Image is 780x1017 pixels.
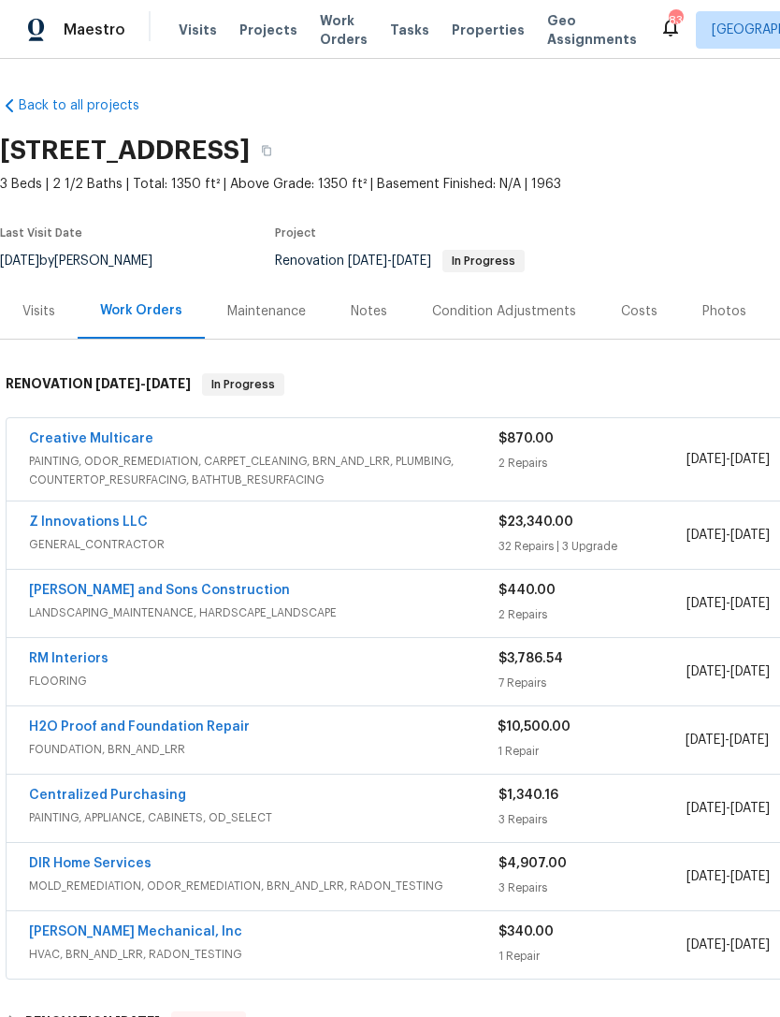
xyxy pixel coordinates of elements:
div: 1 Repair [498,947,686,966]
span: LANDSCAPING_MAINTENANCE, HARDSCAPE_LANDSCAPE [29,603,498,622]
span: $440.00 [498,584,556,597]
span: Projects [239,21,297,39]
span: $3,786.54 [498,652,563,665]
span: Project [275,227,316,239]
span: [DATE] [686,938,726,952]
div: 3 Repairs [498,879,686,897]
a: Centralized Purchasing [29,789,186,802]
span: Properties [452,21,525,39]
a: [PERSON_NAME] and Sons Construction [29,584,290,597]
span: PAINTING, APPLIANCE, CABINETS, OD_SELECT [29,808,498,827]
a: DIR Home Services [29,857,152,870]
span: Geo Assignments [547,11,637,49]
div: 2 Repairs [498,605,686,624]
div: Maintenance [227,302,306,321]
span: Renovation [275,254,525,268]
div: 32 Repairs | 3 Upgrade [498,537,686,556]
h6: RENOVATION [6,373,191,396]
button: Copy Address [250,134,283,167]
span: $870.00 [498,432,554,445]
span: [DATE] [730,453,770,466]
span: FOUNDATION, BRN_AND_LRR [29,740,498,759]
a: Creative Multicare [29,432,153,445]
span: [DATE] [730,938,770,952]
div: 83 [669,11,682,30]
span: [DATE] [729,734,769,747]
span: [DATE] [686,870,726,883]
span: [DATE] [348,254,387,268]
a: RM Interiors [29,652,108,665]
span: [DATE] [95,377,140,390]
span: $340.00 [498,925,554,938]
span: [DATE] [730,529,770,542]
span: $10,500.00 [498,720,571,734]
span: Tasks [390,23,429,36]
span: [DATE] [686,453,726,466]
span: - [686,731,769,749]
span: FLOORING [29,672,498,690]
span: $1,340.16 [498,789,558,802]
span: $23,340.00 [498,516,573,529]
span: [DATE] [146,377,191,390]
span: - [686,594,770,613]
span: - [686,936,770,954]
span: PAINTING, ODOR_REMEDIATION, CARPET_CLEANING, BRN_AND_LRR, PLUMBING, COUNTERTOP_RESURFACING, BATHT... [29,452,498,489]
span: [DATE] [686,665,726,678]
span: - [95,377,191,390]
span: [DATE] [686,597,726,610]
div: Condition Adjustments [432,302,576,321]
span: - [686,526,770,545]
span: [DATE] [686,529,726,542]
a: Z Innovations LLC [29,516,148,529]
span: MOLD_REMEDIATION, ODOR_REMEDIATION, BRN_AND_LRR, RADON_TESTING [29,877,498,895]
span: [DATE] [686,802,726,815]
span: [DATE] [730,870,770,883]
span: Maestro [64,21,125,39]
span: Visits [179,21,217,39]
span: [DATE] [730,597,770,610]
span: - [686,450,770,469]
div: Notes [351,302,387,321]
div: 3 Repairs [498,810,686,829]
span: $4,907.00 [498,857,567,870]
span: - [686,799,770,818]
a: H2O Proof and Foundation Repair [29,720,250,734]
span: In Progress [204,375,282,394]
span: HVAC, BRN_AND_LRR, RADON_TESTING [29,945,498,964]
span: [DATE] [392,254,431,268]
span: In Progress [444,255,523,267]
div: Visits [22,302,55,321]
span: Work Orders [320,11,368,49]
span: [DATE] [730,665,770,678]
span: - [686,662,770,681]
div: Work Orders [100,301,182,320]
span: [DATE] [730,802,770,815]
span: GENERAL_CONTRACTOR [29,535,498,554]
div: 1 Repair [498,742,685,761]
div: 7 Repairs [498,674,686,692]
span: - [686,867,770,886]
span: - [348,254,431,268]
div: 2 Repairs [498,454,686,472]
div: Photos [702,302,746,321]
a: [PERSON_NAME] Mechanical, Inc [29,925,242,938]
div: Costs [621,302,657,321]
span: [DATE] [686,734,725,747]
